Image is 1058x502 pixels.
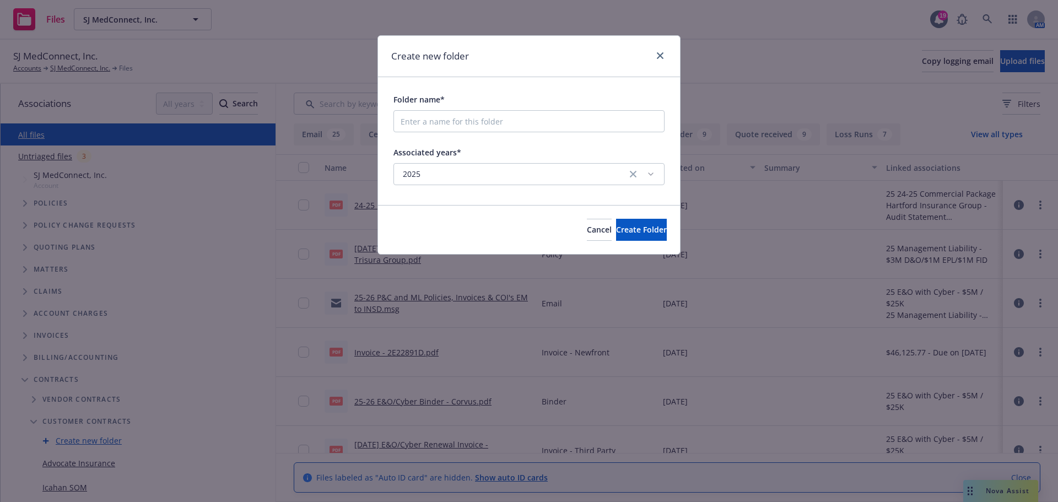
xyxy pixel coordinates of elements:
input: Enter a name for this folder [393,110,665,132]
span: Create Folder [616,224,667,235]
span: 2025 [403,169,624,180]
span: Folder name* [393,94,445,105]
button: Cancel [587,219,612,241]
h1: Create new folder [391,49,469,63]
span: Cancel [587,224,612,235]
button: Create Folder [616,219,667,241]
a: close [654,49,667,62]
span: Associated years* [393,147,461,158]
